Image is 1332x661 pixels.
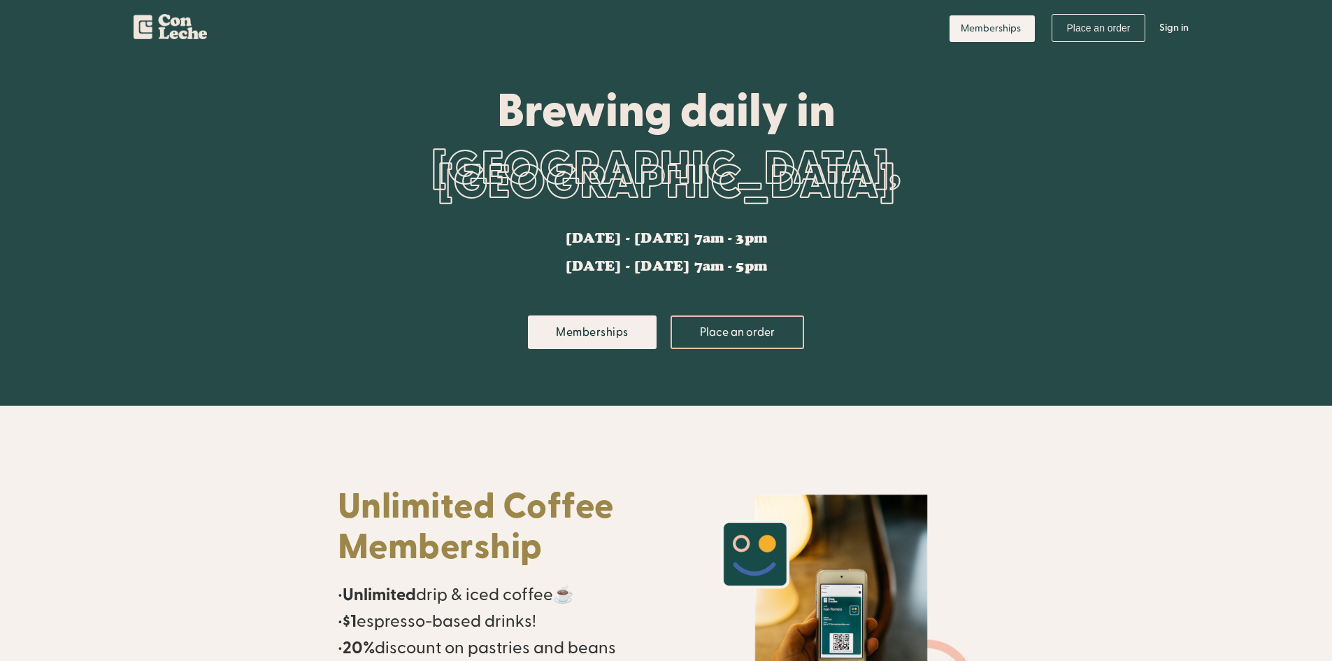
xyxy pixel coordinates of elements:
[1052,14,1145,42] a: Place an order
[343,611,357,632] strong: $1
[565,232,767,273] div: [DATE] - [DATE] 7am - 3pm [DATE] - [DATE] 7am - 5pm
[343,637,375,659] strong: 20%
[1149,7,1199,49] a: Sign in
[338,85,995,134] div: Brewing daily in
[338,134,995,218] div: [GEOGRAPHIC_DATA], [GEOGRAPHIC_DATA]
[343,584,416,606] strong: Unlimited
[134,7,207,45] a: home
[671,315,804,349] a: Place an order
[528,315,657,349] a: Memberships
[950,15,1035,42] a: Memberships
[338,487,652,568] h1: Unlimited Coffee Membership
